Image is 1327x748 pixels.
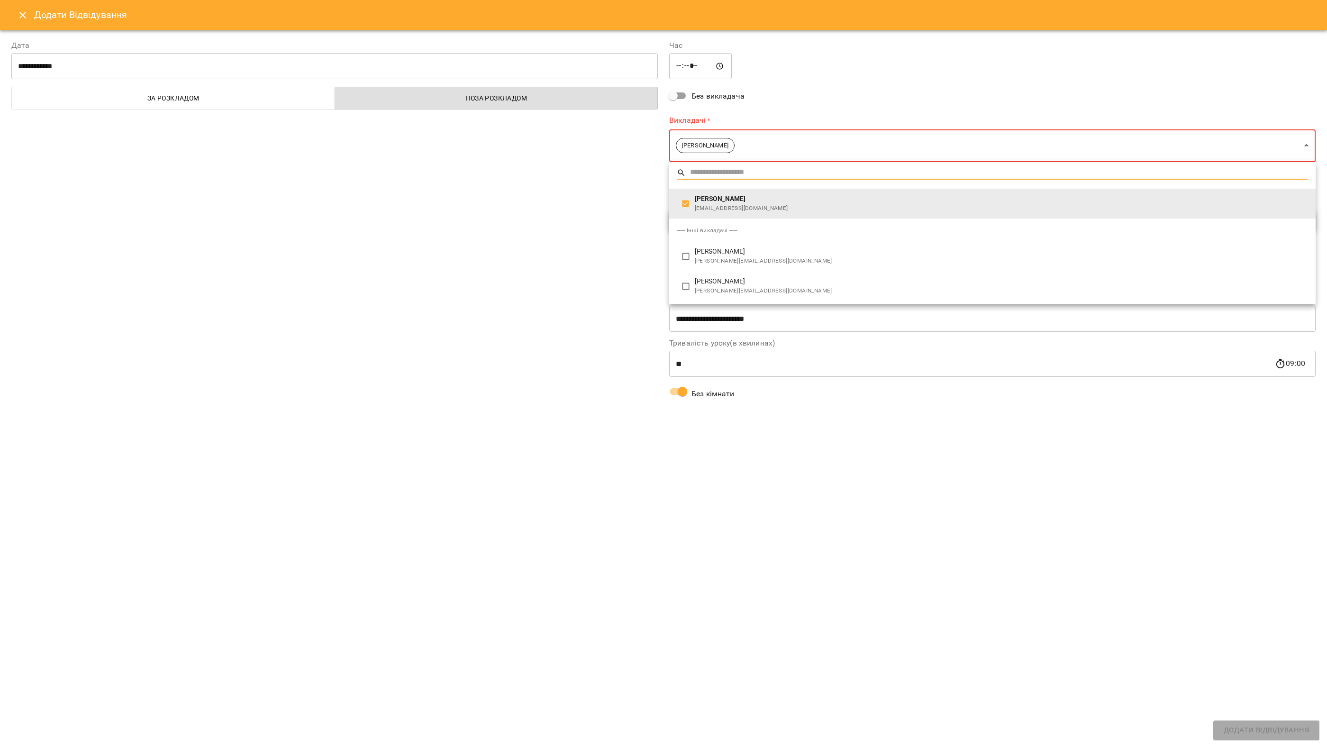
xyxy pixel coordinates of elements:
span: [PERSON_NAME] [695,194,1308,204]
span: [PERSON_NAME][EMAIL_ADDRESS][DOMAIN_NAME] [695,256,1308,266]
span: [EMAIL_ADDRESS][DOMAIN_NAME] [695,204,1308,213]
span: [PERSON_NAME][EMAIL_ADDRESS][DOMAIN_NAME] [695,286,1308,296]
span: ── Інші викладачі ── [677,227,737,234]
span: [PERSON_NAME] [695,247,1308,256]
span: [PERSON_NAME] [695,277,1308,286]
